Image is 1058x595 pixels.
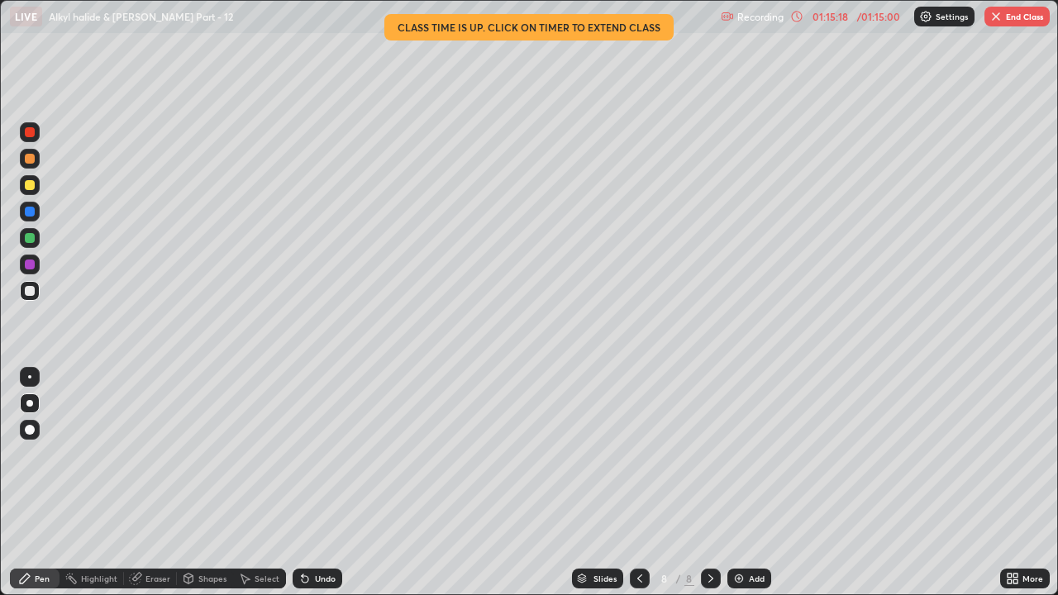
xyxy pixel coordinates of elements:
[936,12,968,21] p: Settings
[853,12,904,21] div: / 01:15:00
[198,574,226,583] div: Shapes
[15,10,37,23] p: LIVE
[1022,574,1043,583] div: More
[49,10,233,23] p: Alkyl halide & [PERSON_NAME] Part - 12
[737,11,784,23] p: Recording
[315,574,336,583] div: Undo
[919,10,932,23] img: class-settings-icons
[145,574,170,583] div: Eraser
[732,572,746,585] img: add-slide-button
[807,12,853,21] div: 01:15:18
[656,574,673,583] div: 8
[984,7,1050,26] button: End Class
[684,571,694,586] div: 8
[989,10,1003,23] img: end-class-cross
[81,574,117,583] div: Highlight
[593,574,617,583] div: Slides
[255,574,279,583] div: Select
[721,10,734,23] img: recording.375f2c34.svg
[676,574,681,583] div: /
[749,574,765,583] div: Add
[35,574,50,583] div: Pen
